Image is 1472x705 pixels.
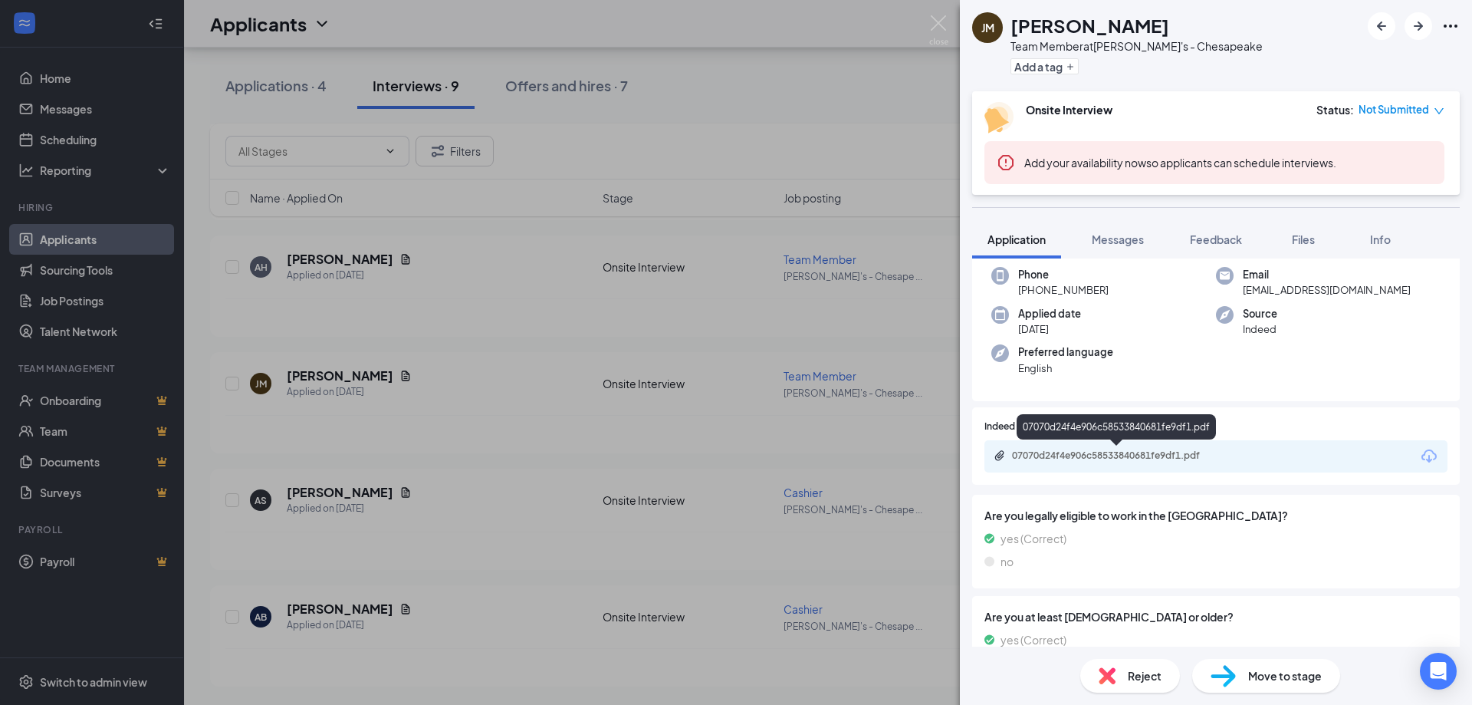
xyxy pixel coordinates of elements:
[1434,106,1444,117] span: down
[1441,17,1460,35] svg: Ellipses
[1316,102,1354,117] div: Status :
[1010,58,1079,74] button: PlusAdd a tag
[1420,447,1438,466] svg: Download
[1017,414,1216,440] div: 07070d24f4e906c58533840681fe9df1.pdf
[994,450,1006,462] svg: Paperclip
[1190,232,1242,246] span: Feedback
[1010,38,1263,54] div: Team Member at [PERSON_NAME]'s - Chesapeake
[1012,450,1227,462] div: 07070d24f4e906c58533840681fe9df1.pdf
[1368,12,1395,40] button: ArrowLeftNew
[1243,321,1277,337] span: Indeed
[1018,267,1109,282] span: Phone
[1026,103,1112,117] b: Onsite Interview
[987,232,1046,246] span: Application
[1243,306,1277,321] span: Source
[1001,631,1066,648] span: yes (Correct)
[1001,553,1014,570] span: no
[1018,361,1113,376] span: English
[1409,17,1428,35] svg: ArrowRight
[1243,282,1411,298] span: [EMAIL_ADDRESS][DOMAIN_NAME]
[1066,62,1075,71] svg: Plus
[1420,653,1457,690] div: Open Intercom Messenger
[1010,12,1169,38] h1: [PERSON_NAME]
[1243,267,1411,282] span: Email
[994,450,1242,464] a: Paperclip07070d24f4e906c58533840681fe9df1.pdf
[1292,232,1315,246] span: Files
[1024,155,1146,170] button: Add your availability now
[1018,344,1113,360] span: Preferred language
[1018,282,1109,298] span: [PHONE_NUMBER]
[1092,232,1144,246] span: Messages
[1018,306,1081,321] span: Applied date
[1405,12,1432,40] button: ArrowRight
[1001,530,1066,547] span: yes (Correct)
[1248,667,1322,684] span: Move to stage
[984,507,1447,524] span: Are you legally eligible to work in the [GEOGRAPHIC_DATA]?
[984,608,1447,625] span: Are you at least [DEMOGRAPHIC_DATA] or older?
[1018,321,1081,337] span: [DATE]
[1359,102,1429,117] span: Not Submitted
[981,20,994,35] div: JM
[1024,156,1336,170] span: so applicants can schedule interviews.
[984,420,1052,434] span: Indeed Resume
[1128,667,1161,684] span: Reject
[1370,232,1391,246] span: Info
[1372,17,1391,35] svg: ArrowLeftNew
[997,153,1015,172] svg: Error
